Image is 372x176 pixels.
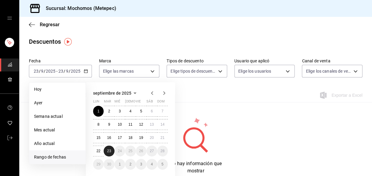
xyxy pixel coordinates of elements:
abbr: 23 de septiembre de 2025 [107,149,111,153]
abbr: 21 de septiembre de 2025 [161,136,164,140]
abbr: 1 de septiembre de 2025 [97,109,99,113]
button: Regresar [29,22,60,27]
button: 16 de septiembre de 2025 [104,132,114,143]
span: / [44,69,45,74]
button: 26 de septiembre de 2025 [136,146,146,156]
abbr: 8 de septiembre de 2025 [97,122,99,127]
abbr: 17 de septiembre de 2025 [118,136,122,140]
abbr: sábado [146,99,153,106]
button: 3 de octubre de 2025 [136,159,146,170]
button: 25 de septiembre de 2025 [125,146,136,156]
button: 28 de septiembre de 2025 [157,146,168,156]
abbr: 2 de septiembre de 2025 [108,109,110,113]
abbr: 18 de septiembre de 2025 [128,136,132,140]
button: 5 de septiembre de 2025 [136,106,146,117]
abbr: martes [104,99,111,106]
abbr: 20 de septiembre de 2025 [150,136,154,140]
span: Mes actual [34,127,81,133]
button: 13 de septiembre de 2025 [146,119,157,130]
span: / [64,69,65,74]
abbr: 5 de octubre de 2025 [161,162,164,166]
button: 27 de septiembre de 2025 [146,146,157,156]
label: Tipos de descuento [167,59,227,63]
abbr: 9 de septiembre de 2025 [108,122,110,127]
abbr: 22 de septiembre de 2025 [96,149,100,153]
span: Elige las marcas [103,68,134,74]
button: 23 de septiembre de 2025 [104,146,114,156]
abbr: 4 de octubre de 2025 [151,162,153,166]
div: Descuentos [29,37,61,46]
button: 7 de septiembre de 2025 [157,106,168,117]
span: Semana actual [34,113,81,120]
span: Regresar [40,22,60,27]
button: 21 de septiembre de 2025 [157,132,168,143]
abbr: 4 de septiembre de 2025 [130,109,132,113]
button: 1 de octubre de 2025 [114,159,125,170]
abbr: 1 de octubre de 2025 [119,162,121,166]
input: ---- [45,69,56,74]
abbr: 3 de septiembre de 2025 [119,109,121,113]
abbr: 27 de septiembre de 2025 [150,149,154,153]
span: No hay información que mostrar [170,161,222,174]
button: 20 de septiembre de 2025 [146,132,157,143]
button: open drawer [7,16,12,20]
abbr: 7 de septiembre de 2025 [161,109,164,113]
input: -- [66,69,69,74]
span: / [39,69,41,74]
button: 4 de octubre de 2025 [146,159,157,170]
span: Elige los canales de venta [306,68,351,74]
button: 4 de septiembre de 2025 [125,106,136,117]
button: 11 de septiembre de 2025 [125,119,136,130]
button: 10 de septiembre de 2025 [114,119,125,130]
button: 29 de septiembre de 2025 [93,159,104,170]
abbr: lunes [93,99,99,106]
button: 3 de septiembre de 2025 [114,106,125,117]
button: 12 de septiembre de 2025 [136,119,146,130]
abbr: miércoles [114,99,120,106]
input: -- [58,69,64,74]
button: 15 de septiembre de 2025 [93,132,104,143]
button: 8 de septiembre de 2025 [93,119,104,130]
button: 5 de octubre de 2025 [157,159,168,170]
span: / [69,69,70,74]
button: 18 de septiembre de 2025 [125,132,136,143]
abbr: 29 de septiembre de 2025 [96,162,100,166]
button: 2 de septiembre de 2025 [104,106,114,117]
button: 24 de septiembre de 2025 [114,146,125,156]
abbr: 30 de septiembre de 2025 [107,162,111,166]
span: Rango de fechas [34,154,81,160]
abbr: 25 de septiembre de 2025 [128,149,132,153]
input: -- [41,69,44,74]
button: 22 de septiembre de 2025 [93,146,104,156]
label: Usuario que aplicó [234,59,295,63]
abbr: viernes [136,99,141,106]
span: Elige los usuarios [238,68,271,74]
abbr: domingo [157,99,165,106]
abbr: 3 de octubre de 2025 [140,162,142,166]
abbr: 15 de septiembre de 2025 [96,136,100,140]
label: Canal de venta [302,59,362,63]
span: Elige tipos de descuento [170,68,216,74]
img: Tooltip marker [64,38,72,46]
abbr: 6 de septiembre de 2025 [151,109,153,113]
label: Fecha [29,59,92,63]
button: 30 de septiembre de 2025 [104,159,114,170]
abbr: 10 de septiembre de 2025 [118,122,122,127]
input: ---- [70,69,81,74]
h3: Sucursal: Mochomos (Metepec) [41,5,116,12]
span: septiembre de 2025 [93,91,131,96]
button: 17 de septiembre de 2025 [114,132,125,143]
abbr: 2 de octubre de 2025 [130,162,132,166]
abbr: 24 de septiembre de 2025 [118,149,122,153]
abbr: 12 de septiembre de 2025 [139,122,143,127]
button: 19 de septiembre de 2025 [136,132,146,143]
button: 9 de septiembre de 2025 [104,119,114,130]
abbr: 16 de septiembre de 2025 [107,136,111,140]
abbr: 5 de septiembre de 2025 [140,109,142,113]
abbr: 26 de septiembre de 2025 [139,149,143,153]
abbr: 11 de septiembre de 2025 [128,122,132,127]
button: septiembre de 2025 [93,90,139,97]
span: Año actual [34,140,81,147]
span: Ayer [34,100,81,106]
